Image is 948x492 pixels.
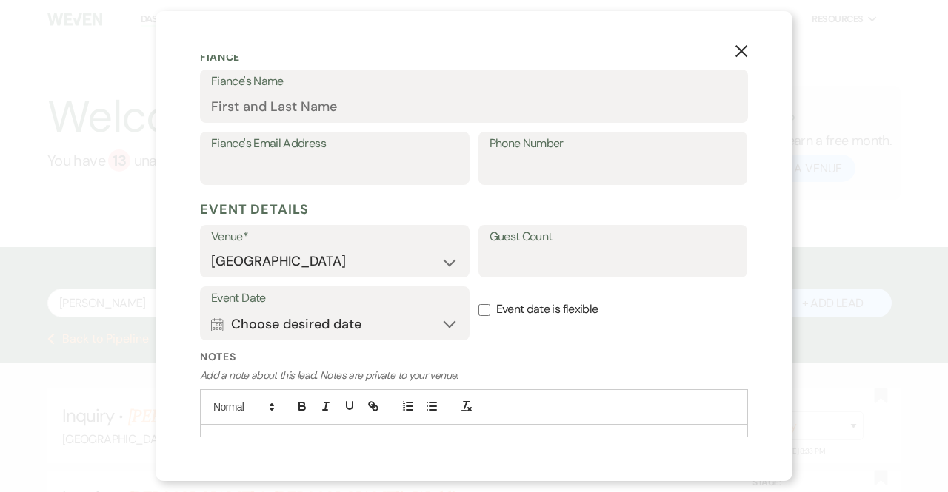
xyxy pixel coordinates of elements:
[211,226,458,248] label: Venue*
[478,286,748,333] label: Event date is flexible
[478,304,490,316] input: Event date is flexible
[211,309,458,339] button: Choose desired date
[200,198,748,220] h5: Event Details
[490,226,737,248] label: Guest Count
[200,349,748,365] label: Notes
[211,133,458,155] label: Fiance's Email Address
[211,71,737,92] label: Fiance's Name
[200,368,748,383] p: Add a note about this lead. Notes are private to your venue.
[211,288,458,309] label: Event Date
[211,92,737,121] input: First and Last Name
[490,133,737,155] label: Phone Number
[200,50,748,65] p: Fiance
